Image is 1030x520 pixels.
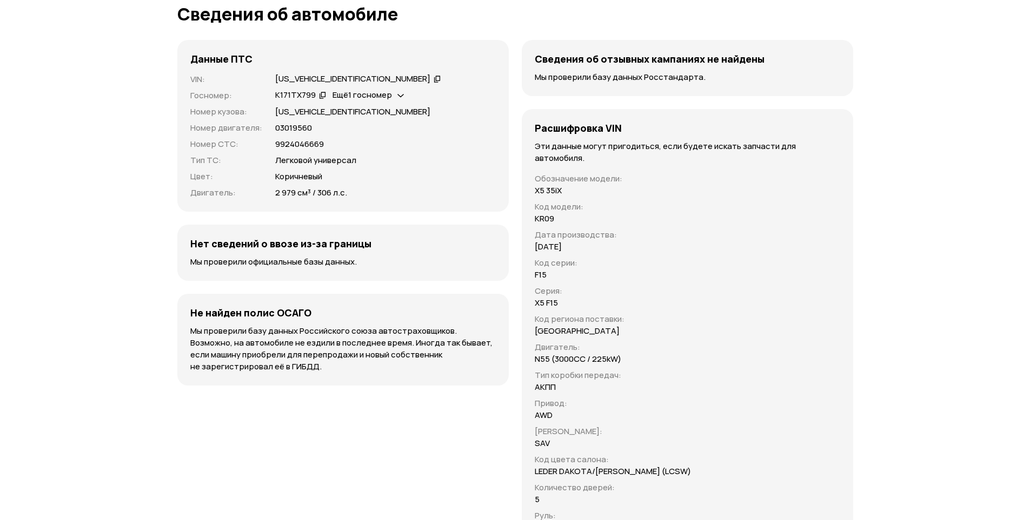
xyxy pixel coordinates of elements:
p: Код региона поставки : [535,313,691,325]
p: N55 (3000CC / 225kW) [535,353,621,365]
p: Тип ТС : [190,154,262,166]
h1: Сведения об автомобиле [177,4,853,24]
p: Количество дверей : [535,482,691,494]
p: Код серии : [535,257,691,269]
p: 9924046669 [275,138,324,150]
p: 03019560 [275,122,312,134]
p: KR09 [535,213,554,225]
p: Легковой универсал [275,154,356,166]
p: АКПП [535,381,556,393]
p: [GEOGRAPHIC_DATA] [535,325,620,337]
h4: Расшифровка VIN [535,122,622,134]
div: К171ТХ799 [275,90,316,101]
span: Ещё 1 госномер [333,89,392,100]
p: X5 35iX [535,185,562,197]
p: Коричневый [275,171,322,183]
p: Госномер : [190,90,262,102]
div: [US_VEHICLE_IDENTIFICATION_NUMBER] [275,73,430,85]
p: AWD [535,409,553,421]
p: Номер двигателя : [190,122,262,134]
p: Эти данные могут пригодиться, если будете искать запчасти для автомобиля. [535,140,840,164]
h4: Сведения об отзывных кампаниях не найдены [535,53,765,65]
p: Тип коробки передач : [535,369,691,381]
p: Мы проверили базу данных Росстандарта. [535,71,840,83]
h4: Данные ПТС [190,53,252,65]
p: Двигатель : [535,341,691,353]
p: 5 [535,494,540,505]
p: 2 979 см³ / 306 л.с. [275,187,347,199]
p: Номер СТС : [190,138,262,150]
p: Мы проверили базу данных Российского союза автостраховщиков. Возможно, на автомобиле не ездили в ... [190,325,496,373]
h4: Нет сведений о ввозе из-за границы [190,238,371,249]
p: [DATE] [535,241,562,253]
p: SAV [535,437,550,449]
p: Код модели : [535,201,691,213]
p: Обозначение модели : [535,173,691,185]
p: [PERSON_NAME] : [535,426,691,437]
p: Дата производства : [535,229,691,241]
h4: Не найден полис ОСАГО [190,307,311,319]
p: [US_VEHICLE_IDENTIFICATION_NUMBER] [275,106,430,118]
p: Код цвета салона : [535,454,691,465]
p: Номер кузова : [190,106,262,118]
p: LEDER DAKOTA/[PERSON_NAME] (LCSW) [535,465,691,477]
p: VIN : [190,73,262,85]
p: Двигатель : [190,187,262,199]
p: X5 F15 [535,297,558,309]
p: Серия : [535,285,691,297]
p: Цвет : [190,171,262,183]
p: Привод : [535,397,691,409]
p: F15 [535,269,547,281]
p: Мы проверили официальные базы данных. [190,256,496,268]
